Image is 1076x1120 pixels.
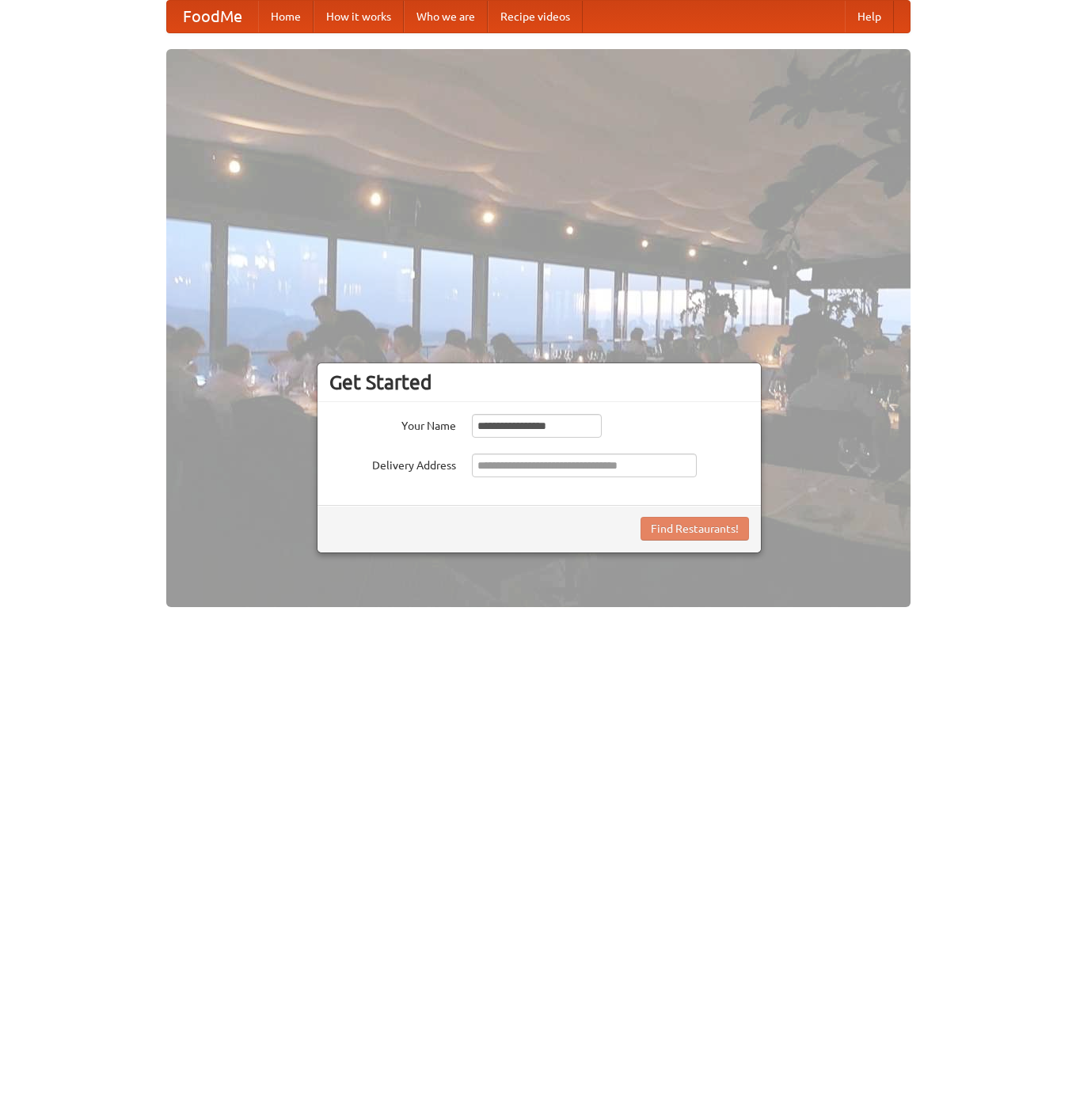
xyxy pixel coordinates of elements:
[641,517,749,541] button: Find Restaurants!
[845,1,894,32] a: Help
[404,1,488,32] a: Who we are
[167,1,258,32] a: FoodMe
[329,370,749,394] h3: Get Started
[258,1,314,32] a: Home
[329,454,456,473] label: Delivery Address
[488,1,583,32] a: Recipe videos
[314,1,404,32] a: How it works
[329,414,456,434] label: Your Name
